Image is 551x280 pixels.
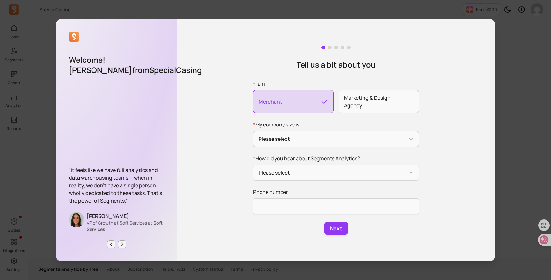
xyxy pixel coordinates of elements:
button: Next [324,222,348,235]
span: Merchant [253,90,334,113]
span: Marketing & Design Agency [339,90,419,113]
span: Soft Services [87,220,163,232]
button: Previous page [107,240,115,248]
p: Tell us a bit about you [297,60,376,70]
p: VP of Growth at Soft Services at [87,220,165,233]
p: How did you hear about Segments Analytics? [253,154,419,162]
p: “It feels like we have full analytics and data warehousing teams — when in reality, we don’t have... [69,166,165,205]
p: I am [253,80,419,88]
button: *How did you hear about Segments Analytics? [253,165,419,181]
img: Stephanie DiSturco [69,212,84,227]
button: Next page [118,240,126,248]
p: [PERSON_NAME] [87,212,165,220]
p: My company size is [253,121,419,128]
button: *My company size is [253,131,419,147]
input: phone [253,198,419,214]
p: Phone number [253,188,419,196]
p: Welcome! [69,55,165,65]
p: [PERSON_NAME] from SpecialCasing [69,65,165,75]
